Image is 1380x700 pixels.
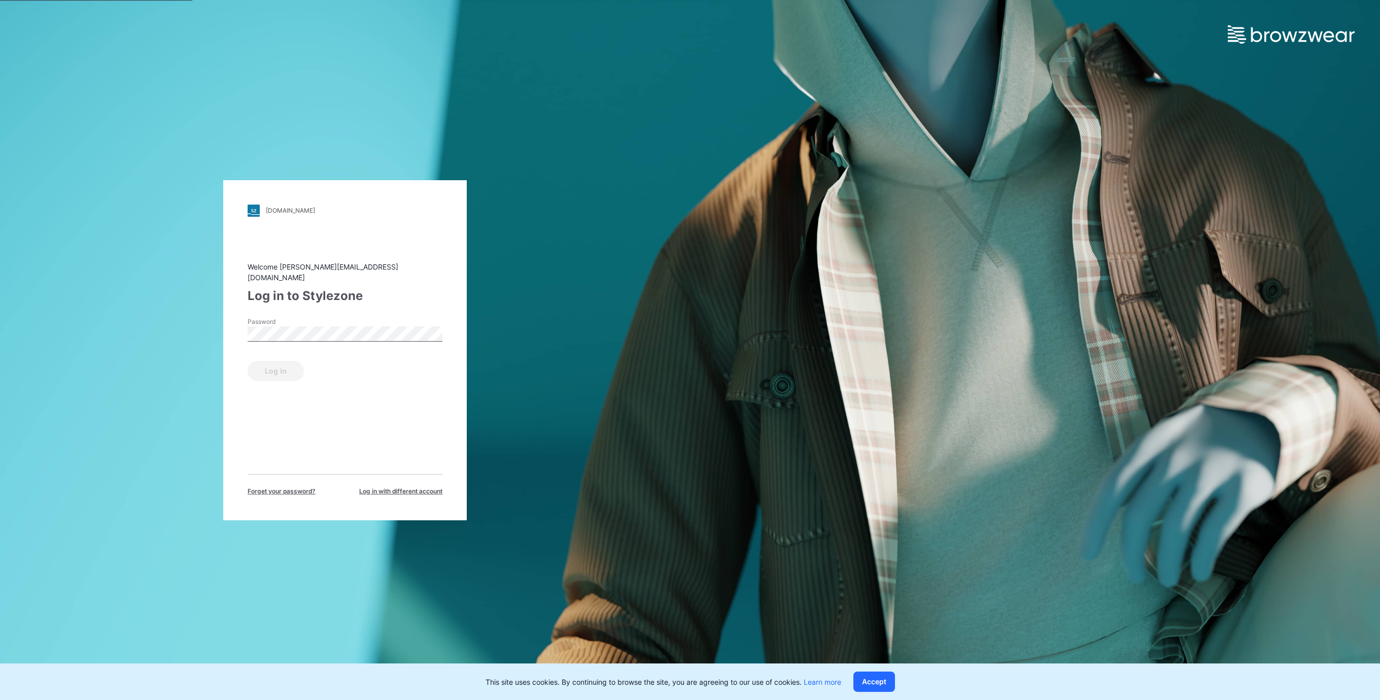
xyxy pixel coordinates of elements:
[248,261,442,283] div: Welcome [PERSON_NAME][EMAIL_ADDRESS][DOMAIN_NAME]
[248,205,442,217] a: [DOMAIN_NAME]
[486,677,841,687] p: This site uses cookies. By continuing to browse the site, you are agreeing to our use of cookies.
[248,317,319,326] label: Password
[853,672,895,692] button: Accept
[266,207,315,214] div: [DOMAIN_NAME]
[804,678,841,686] a: Learn more
[248,487,316,496] span: Forget your password?
[1228,25,1355,44] img: browzwear-logo.e42bd6dac1945053ebaf764b6aa21510.svg
[359,487,442,496] span: Log in with different account
[248,205,260,217] img: stylezone-logo.562084cfcfab977791bfbf7441f1a819.svg
[248,287,442,305] div: Log in to Stylezone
